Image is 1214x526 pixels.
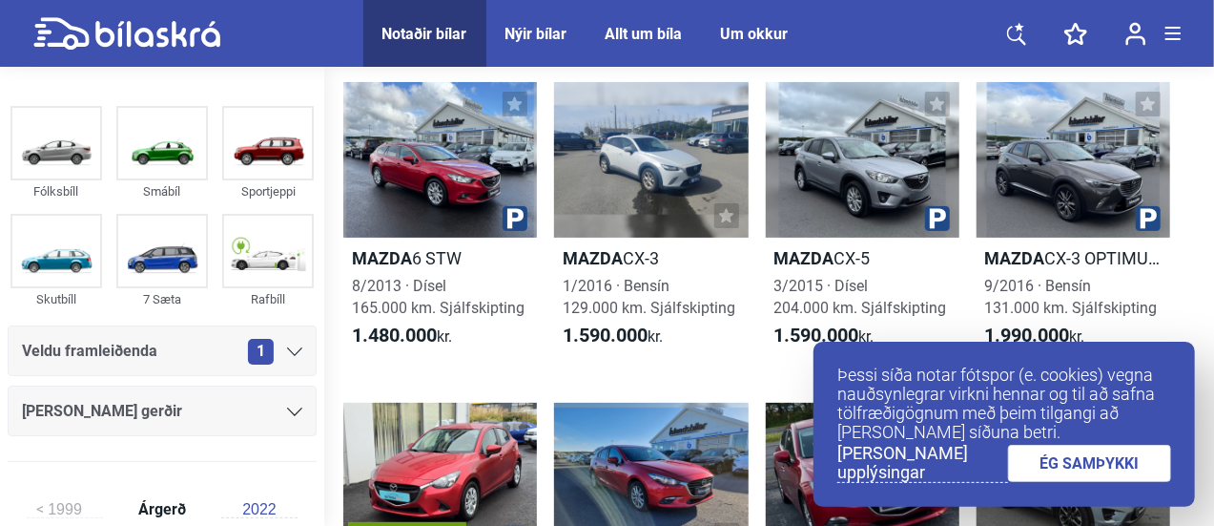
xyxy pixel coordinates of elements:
div: Fólksbíll [10,180,102,202]
span: 8/2013 · Dísel 165.000 km. Sjálfskipting [352,277,525,317]
a: Nýir bílar [505,25,567,43]
img: parking.png [925,206,950,231]
a: MazdaCX-31/2016 · Bensín129.000 km. Sjálfskipting1.590.000kr. [554,82,748,365]
span: 9/2016 · Bensín 131.000 km. Sjálfskipting [985,277,1158,317]
span: kr. [563,325,663,347]
a: Mazda6 STW8/2013 · Dísel165.000 km. Sjálfskipting1.480.000kr. [343,82,537,365]
img: parking.png [503,206,527,231]
a: [PERSON_NAME] upplýsingar [837,444,1008,483]
img: user-login.svg [1125,22,1146,46]
span: kr. [985,325,1085,347]
h2: CX-5 [766,247,959,269]
span: Veldu framleiðenda [22,338,157,365]
a: ÉG SAMÞYKKI [1008,445,1172,482]
b: 1.990.000 [985,324,1070,347]
span: kr. [774,325,874,347]
b: Mazda [985,248,1045,268]
div: Smábíl [116,180,208,202]
img: parking.png [1136,206,1161,231]
span: kr. [352,325,452,347]
h2: CX-3 [554,247,748,269]
p: Þessi síða notar fótspor (e. cookies) vegna nauðsynlegrar virkni hennar og til að safna tölfræðig... [837,366,1171,442]
h2: 6 STW [343,247,537,269]
b: 1.480.000 [352,324,437,347]
div: 7 Sæta [116,288,208,310]
div: Skutbíll [10,288,102,310]
span: 1/2016 · Bensín 129.000 km. Sjálfskipting [563,277,735,317]
a: Notaðir bílar [382,25,467,43]
a: Allt um bíla [606,25,683,43]
span: Árgerð [134,502,191,517]
a: MazdaCX-3 OPTIMUM9/2016 · Bensín131.000 km. Sjálfskipting1.990.000kr. [977,82,1170,365]
b: Mazda [563,248,623,268]
b: Mazda [774,248,834,268]
a: Um okkur [721,25,789,43]
b: 1.590.000 [563,324,648,347]
h2: CX-3 OPTIMUM [977,247,1170,269]
b: Mazda [352,248,412,268]
div: Rafbíll [222,288,314,310]
span: 1 [248,339,274,365]
a: MazdaCX-53/2015 · Dísel204.000 km. Sjálfskipting1.590.000kr. [766,82,959,365]
span: [PERSON_NAME] gerðir [22,398,182,425]
b: 1.590.000 [774,324,859,347]
div: Sportjeppi [222,180,314,202]
span: 3/2015 · Dísel 204.000 km. Sjálfskipting [774,277,947,317]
